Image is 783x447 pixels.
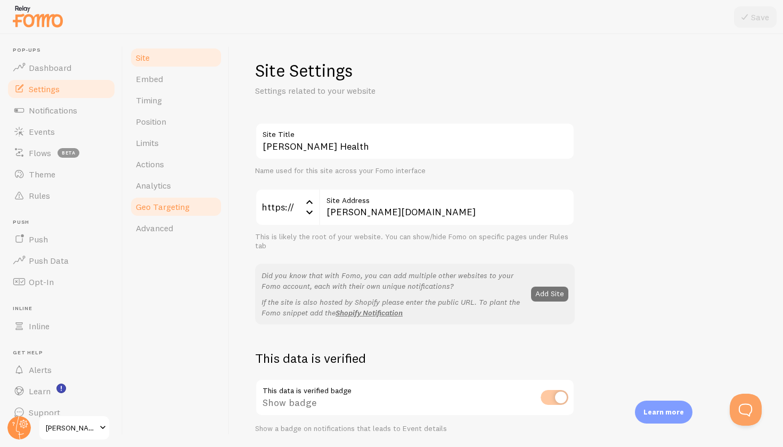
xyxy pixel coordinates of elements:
[129,111,223,132] a: Position
[6,78,116,100] a: Settings
[46,421,96,434] span: [PERSON_NAME] Health
[6,271,116,292] a: Opt-In
[56,384,66,393] svg: <p>Watch New Feature Tutorials!</p>
[129,47,223,68] a: Site
[255,85,511,97] p: Settings related to your website
[13,219,116,226] span: Push
[129,90,223,111] a: Timing
[136,223,173,233] span: Advanced
[13,47,116,54] span: Pop-ups
[262,270,525,291] p: Did you know that with Fomo, you can add multiple other websites to your Fomo account, each with ...
[6,185,116,206] a: Rules
[29,407,60,418] span: Support
[255,232,575,251] div: This is likely the root of your website. You can show/hide Fomo on specific pages under Rules tab
[29,255,69,266] span: Push Data
[6,250,116,271] a: Push Data
[29,321,50,331] span: Inline
[29,148,51,158] span: Flows
[129,153,223,175] a: Actions
[6,380,116,402] a: Learn
[38,415,110,441] a: [PERSON_NAME] Health
[29,126,55,137] span: Events
[319,189,575,207] label: Site Address
[29,84,60,94] span: Settings
[255,123,575,141] label: Site Title
[129,196,223,217] a: Geo Targeting
[6,315,116,337] a: Inline
[6,57,116,78] a: Dashboard
[11,3,64,30] img: fomo-relay-logo-orange.svg
[6,229,116,250] a: Push
[136,74,163,84] span: Embed
[531,287,568,302] button: Add Site
[129,217,223,239] a: Advanced
[255,189,319,226] div: https://
[29,277,54,287] span: Opt-In
[58,148,79,158] span: beta
[29,386,51,396] span: Learn
[136,201,190,212] span: Geo Targeting
[136,180,171,191] span: Analytics
[13,305,116,312] span: Inline
[730,394,762,426] iframe: Help Scout Beacon - Open
[6,142,116,164] a: Flows beta
[129,175,223,196] a: Analytics
[29,105,77,116] span: Notifications
[129,68,223,90] a: Embed
[13,350,116,356] span: Get Help
[6,100,116,121] a: Notifications
[29,364,52,375] span: Alerts
[635,401,692,424] div: Learn more
[29,169,55,180] span: Theme
[136,52,150,63] span: Site
[136,116,166,127] span: Position
[29,190,50,201] span: Rules
[262,297,525,318] p: If the site is also hosted by Shopify please enter the public URL. To plant the Fomo snippet add the
[136,95,162,105] span: Timing
[136,137,159,148] span: Limits
[6,164,116,185] a: Theme
[643,407,684,417] p: Learn more
[6,359,116,380] a: Alerts
[29,62,71,73] span: Dashboard
[6,121,116,142] a: Events
[255,60,575,82] h1: Site Settings
[136,159,164,169] span: Actions
[255,166,575,176] div: Name used for this site across your Fomo interface
[319,189,575,226] input: myhonestcompany.com
[129,132,223,153] a: Limits
[29,234,48,245] span: Push
[255,350,575,367] h2: This data is verified
[336,308,403,318] a: Shopify Notification
[6,402,116,423] a: Support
